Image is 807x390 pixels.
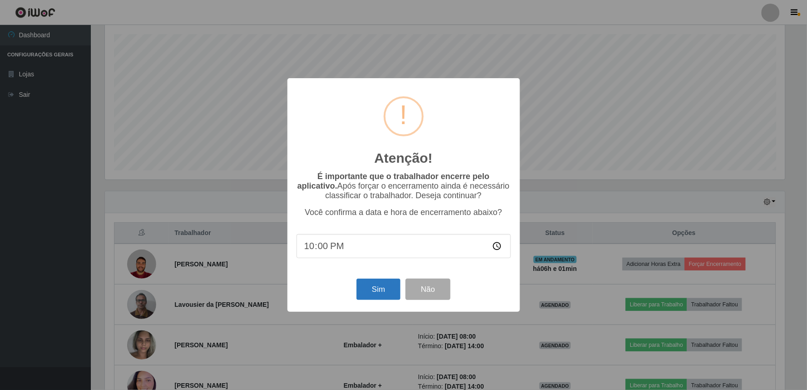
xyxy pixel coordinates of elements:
[297,208,511,217] p: Você confirma a data e hora de encerramento abaixo?
[406,279,451,300] button: Não
[356,279,401,300] button: Sim
[374,150,432,166] h2: Atenção!
[297,172,511,200] p: Após forçar o encerramento ainda é necessário classificar o trabalhador. Deseja continuar?
[297,172,490,190] b: É importante que o trabalhador encerre pelo aplicativo.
